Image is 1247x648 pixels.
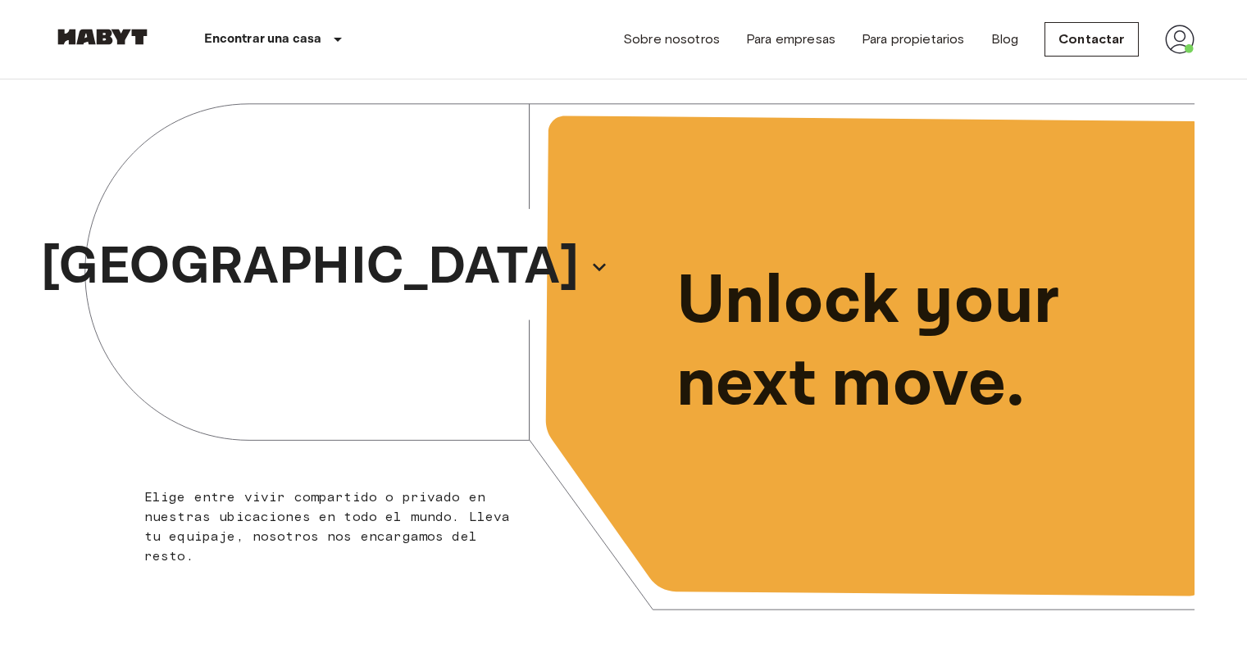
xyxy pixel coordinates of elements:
a: Blog [991,29,1019,49]
img: Habyt [53,29,152,45]
p: Encontrar una casa [204,29,322,49]
button: [GEOGRAPHIC_DATA] [34,223,615,311]
a: Sobre nosotros [623,29,720,49]
p: Elige entre vivir compartido o privado en nuestras ubicaciones en todo el mundo. Lleva tu equipaj... [144,487,521,566]
p: [GEOGRAPHIC_DATA] [41,228,579,306]
img: avatar [1165,25,1195,54]
a: Contactar [1044,22,1138,57]
a: Para empresas [746,29,835,49]
p: Unlock your next move. [676,261,1168,426]
a: Para propietarios [862,29,965,49]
